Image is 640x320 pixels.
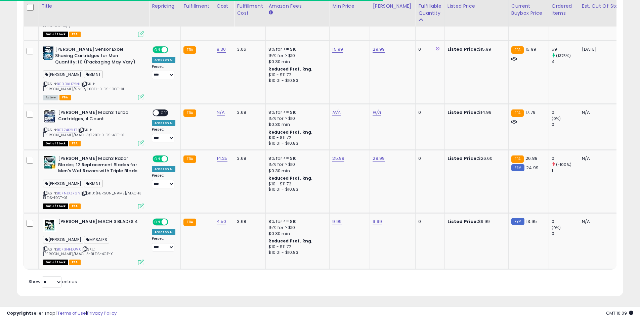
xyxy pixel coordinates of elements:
[43,81,124,91] span: | SKU: [PERSON_NAME]/SNSR/EXCEL-BLDS-10CT-X1
[556,162,571,167] small: (-100%)
[152,57,175,63] div: Amazon AI
[511,155,524,163] small: FBA
[183,109,196,117] small: FBA
[268,141,324,146] div: $10.01 - $10.83
[525,155,538,162] span: 26.88
[268,78,324,84] div: $10.01 - $10.83
[268,53,324,59] div: 15% for > $10
[552,3,576,17] div: Ordered Items
[552,122,579,128] div: 0
[268,162,324,168] div: 15% for > $10
[373,218,382,225] a: 9.99
[183,219,196,226] small: FBA
[43,46,53,60] img: 51RHW4UuvdL._SL40_.jpg
[43,95,58,100] span: All listings currently available for purchase on Amazon
[217,109,225,116] a: N/A
[59,95,71,100] span: FBA
[43,71,83,78] span: [PERSON_NAME]
[268,181,324,187] div: $10 - $11.72
[57,310,86,316] a: Terms of Use
[43,260,68,265] span: All listings that are currently out of stock and unavailable for purchase on Amazon
[237,109,260,116] div: 3.68
[43,46,144,99] div: ASIN:
[332,155,344,162] a: 25.99
[447,218,478,225] b: Listed Price:
[268,129,312,135] b: Reduced Prof. Rng.
[511,3,546,17] div: Current Buybox Price
[268,231,324,237] div: $0.30 min
[447,155,503,162] div: $26.60
[552,219,579,225] div: 0
[57,246,81,252] a: B073HFD3VX
[447,46,478,52] b: Listed Price:
[268,135,324,141] div: $10 - $11.72
[525,109,536,116] span: 17.79
[43,219,144,265] div: ASIN:
[418,109,439,116] div: 0
[152,173,175,188] div: Preset:
[447,46,503,52] div: $15.99
[237,219,260,225] div: 3.68
[152,120,175,126] div: Amazon AI
[268,72,324,78] div: $10 - $11.72
[552,231,579,237] div: 0
[525,46,536,52] span: 15.99
[43,32,68,37] span: All listings that are currently out of stock and unavailable for purchase on Amazon
[237,155,260,162] div: 3.68
[418,3,441,17] div: Fulfillable Quantity
[153,219,162,225] span: ON
[511,109,524,117] small: FBA
[57,127,77,133] a: B0774K2LF1
[58,219,140,227] b: [PERSON_NAME] MACH 3 BLADES 4
[511,46,524,54] small: FBA
[447,109,503,116] div: $14.99
[43,141,68,146] span: All listings that are currently out of stock and unavailable for purchase on Amazon
[217,218,226,225] a: 4.50
[43,203,68,209] span: All listings that are currently out of stock and unavailable for purchase on Amazon
[268,3,327,10] div: Amazon Fees
[43,109,144,145] div: ASIN:
[268,10,272,16] small: Amazon Fees.
[69,32,81,37] span: FBA
[84,180,103,187] span: BMNT
[7,310,31,316] strong: Copyright
[418,46,439,52] div: 0
[418,219,439,225] div: 0
[69,260,81,265] span: FBA
[552,116,561,121] small: (0%)
[29,278,77,285] span: Show: entries
[552,225,561,230] small: (0%)
[552,109,579,116] div: 0
[418,155,439,162] div: 0
[268,225,324,231] div: 15% for > $10
[268,116,324,122] div: 15% for > $10
[43,246,114,257] span: | SKU: [PERSON_NAME]/MACH3-BLDS-4CT-X1
[57,81,80,87] a: B000KU72NI
[237,3,263,17] div: Fulfillment Cost
[447,109,478,116] b: Listed Price:
[373,3,413,10] div: [PERSON_NAME]
[7,310,117,317] div: seller snap | |
[43,155,56,169] img: 512C6KuahKL._SL40_.jpg
[268,122,324,128] div: $0.30 min
[373,46,385,53] a: 29.99
[152,229,175,235] div: Amazon AI
[183,46,196,54] small: FBA
[217,3,231,10] div: Cost
[152,127,175,142] div: Preset:
[152,236,175,252] div: Preset:
[332,109,340,116] a: N/A
[152,166,175,172] div: Amazon AI
[373,109,381,116] a: N/A
[167,47,178,53] span: OFF
[55,46,137,67] b: [PERSON_NAME] Sensor Excel Shaving Cartridges for Men Quantity: 10 (Packaging May Vary)
[84,71,103,78] span: BMNT
[268,66,312,72] b: Reduced Prof. Rng.
[552,46,579,52] div: 59
[268,46,324,52] div: 8% for <= $10
[217,46,226,53] a: 8.30
[268,109,324,116] div: 8% for <= $10
[159,110,170,116] span: OFF
[268,59,324,65] div: $0.30 min
[526,218,537,225] span: 13.95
